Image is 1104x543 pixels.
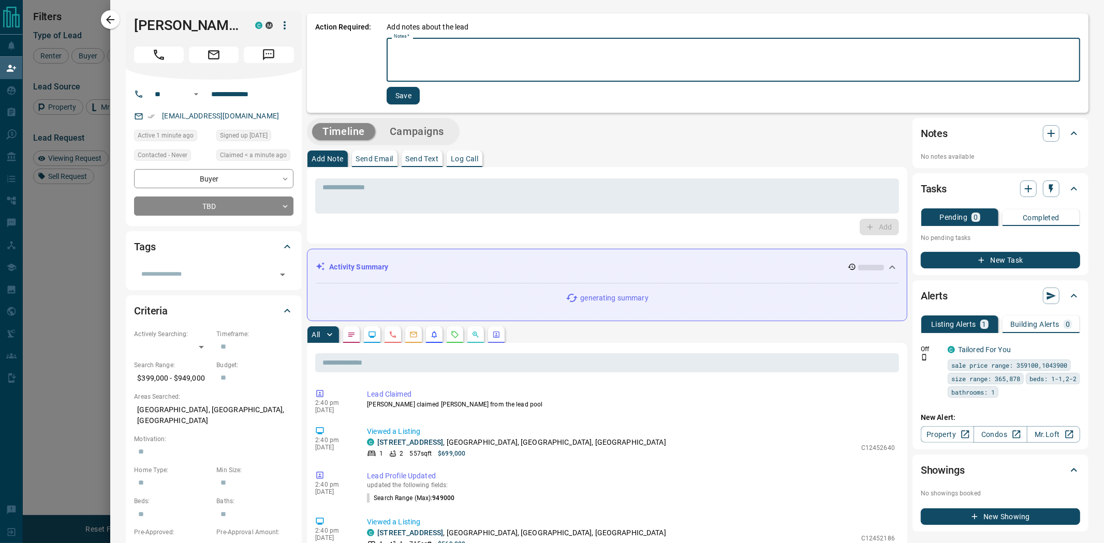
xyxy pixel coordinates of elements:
[921,489,1080,498] p: No showings booked
[356,155,393,162] p: Send Email
[580,293,648,304] p: generating summary
[1010,321,1059,328] p: Building Alerts
[921,458,1080,482] div: Showings
[148,113,155,120] svg: Email Verified
[410,449,432,458] p: 557 sqft
[138,130,194,141] span: Active 1 minute ago
[432,494,454,502] span: 949000
[861,443,895,452] p: C12452640
[138,150,187,160] span: Contacted - Never
[921,176,1080,201] div: Tasks
[367,426,895,437] p: Viewed a Listing
[921,252,1080,268] button: New Task
[316,258,899,277] div: Activity Summary
[951,387,995,397] span: bathrooms: 1
[367,400,895,409] p: [PERSON_NAME] claimed [PERSON_NAME] from the lead pool
[1027,426,1080,443] a: Mr.Loft
[315,436,351,444] p: 2:40 pm
[315,481,351,488] p: 2:40 pm
[312,123,375,140] button: Timeline
[1023,214,1059,221] p: Completed
[347,330,356,339] svg: Notes
[377,437,666,448] p: , [GEOGRAPHIC_DATA], [GEOGRAPHIC_DATA], [GEOGRAPHIC_DATA]
[921,283,1080,308] div: Alerts
[216,360,293,370] p: Budget:
[315,22,371,104] p: Action Required:
[216,465,293,475] p: Min Size:
[134,360,211,370] p: Search Range:
[367,481,895,489] p: updated the following fields:
[216,527,293,537] p: Pre-Approval Amount:
[951,373,1020,384] span: size range: 365,878
[389,330,397,339] svg: Calls
[266,22,273,29] div: mrloft.ca
[189,47,239,63] span: Email
[406,155,439,162] p: Send Text
[921,508,1080,525] button: New Showing
[315,399,351,406] p: 2:40 pm
[367,529,374,536] div: condos.ca
[951,360,1067,370] span: sale price range: 359100,1043900
[216,149,293,164] div: Sun Oct 12 2025
[134,234,293,259] div: Tags
[312,331,320,338] p: All
[958,345,1011,354] a: Tailored For You
[220,130,268,141] span: Signed up [DATE]
[921,344,941,354] p: Off
[861,534,895,543] p: C12452186
[939,214,967,221] p: Pending
[255,22,262,29] div: condos.ca
[134,197,293,216] div: TBD
[134,47,184,63] span: Call
[220,150,287,160] span: Claimed < a minute ago
[921,462,965,478] h2: Showings
[329,262,388,273] p: Activity Summary
[216,496,293,506] p: Baths:
[400,449,403,458] p: 2
[368,330,376,339] svg: Lead Browsing Activity
[948,346,955,353] div: condos.ca
[921,125,948,142] h2: Notes
[275,267,290,282] button: Open
[216,130,293,144] div: Sat Apr 02 2022
[244,47,293,63] span: Message
[472,330,480,339] svg: Opportunities
[134,169,293,188] div: Buyer
[162,112,279,120] a: [EMAIL_ADDRESS][DOMAIN_NAME]
[134,496,211,506] p: Beds:
[315,527,351,534] p: 2:40 pm
[377,529,443,537] a: [STREET_ADDRESS]
[931,321,976,328] p: Listing Alerts
[1029,373,1077,384] span: beds: 1-1,2-2
[134,401,293,429] p: [GEOGRAPHIC_DATA], [GEOGRAPHIC_DATA], [GEOGRAPHIC_DATA]
[379,123,454,140] button: Campaigns
[921,426,974,443] a: Property
[367,493,454,503] p: Search Range (Max) :
[451,330,459,339] svg: Requests
[134,329,211,339] p: Actively Searching:
[134,370,211,387] p: $399,000 - $949,000
[134,17,240,34] h1: [PERSON_NAME]
[492,330,501,339] svg: Agent Actions
[315,406,351,414] p: [DATE]
[974,214,978,221] p: 0
[387,87,420,104] button: Save
[134,130,211,144] div: Sun Oct 12 2025
[921,121,1080,146] div: Notes
[921,180,947,197] h2: Tasks
[982,321,987,328] p: 1
[315,534,351,541] p: [DATE]
[377,527,666,538] p: , [GEOGRAPHIC_DATA], [GEOGRAPHIC_DATA], [GEOGRAPHIC_DATA]
[312,155,343,162] p: Add Note
[367,439,374,446] div: condos.ca
[430,330,438,339] svg: Listing Alerts
[315,444,351,451] p: [DATE]
[921,288,948,304] h2: Alerts
[134,238,155,255] h2: Tags
[921,152,1080,161] p: No notes available
[387,22,468,33] p: Add notes about the lead
[974,426,1027,443] a: Condos
[438,449,465,458] p: $699,000
[921,230,1080,246] p: No pending tasks
[134,527,211,537] p: Pre-Approved:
